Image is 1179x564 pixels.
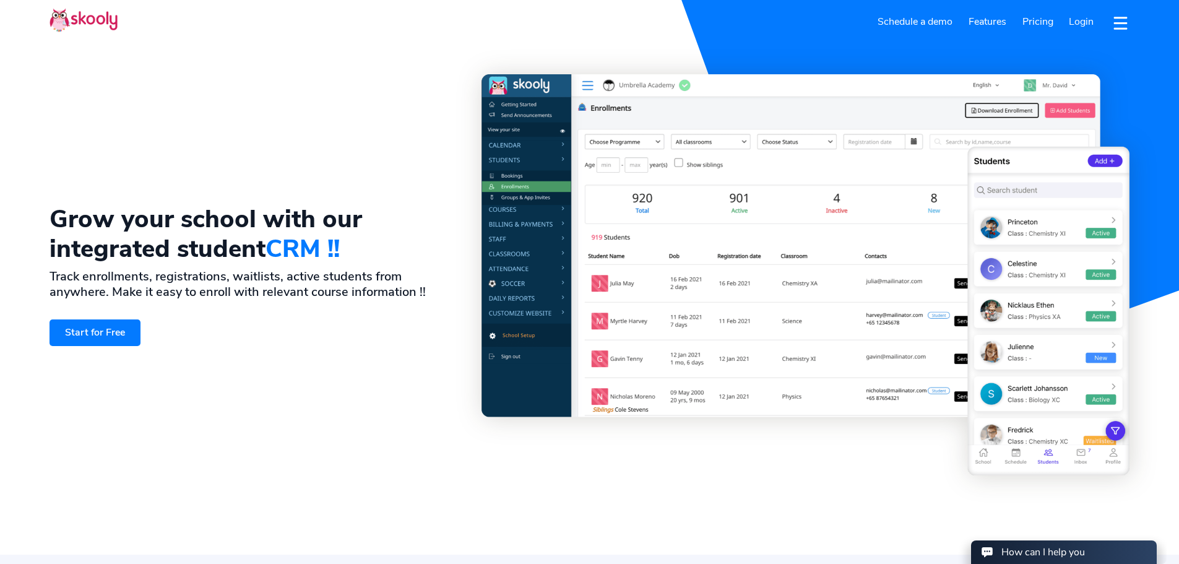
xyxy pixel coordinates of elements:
[1014,12,1061,32] a: Pricing
[1022,15,1053,28] span: Pricing
[961,12,1014,32] a: Features
[50,319,140,346] a: Start for Free
[870,12,961,32] a: Schedule a demo
[1069,15,1094,28] span: Login
[50,204,462,264] h1: Grow your school with our integrated student
[1112,9,1129,37] button: dropdown menu
[266,232,340,266] span: CRM !!
[1061,12,1102,32] a: Login
[50,269,462,300] h2: Track enrollments, registrations, waitlists, active students from anywhere. Make it easy to enrol...
[50,8,118,32] img: Skooly
[482,74,1129,475] img: Student Management Software & App - <span class='notranslate'>Skooly | Try for Free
